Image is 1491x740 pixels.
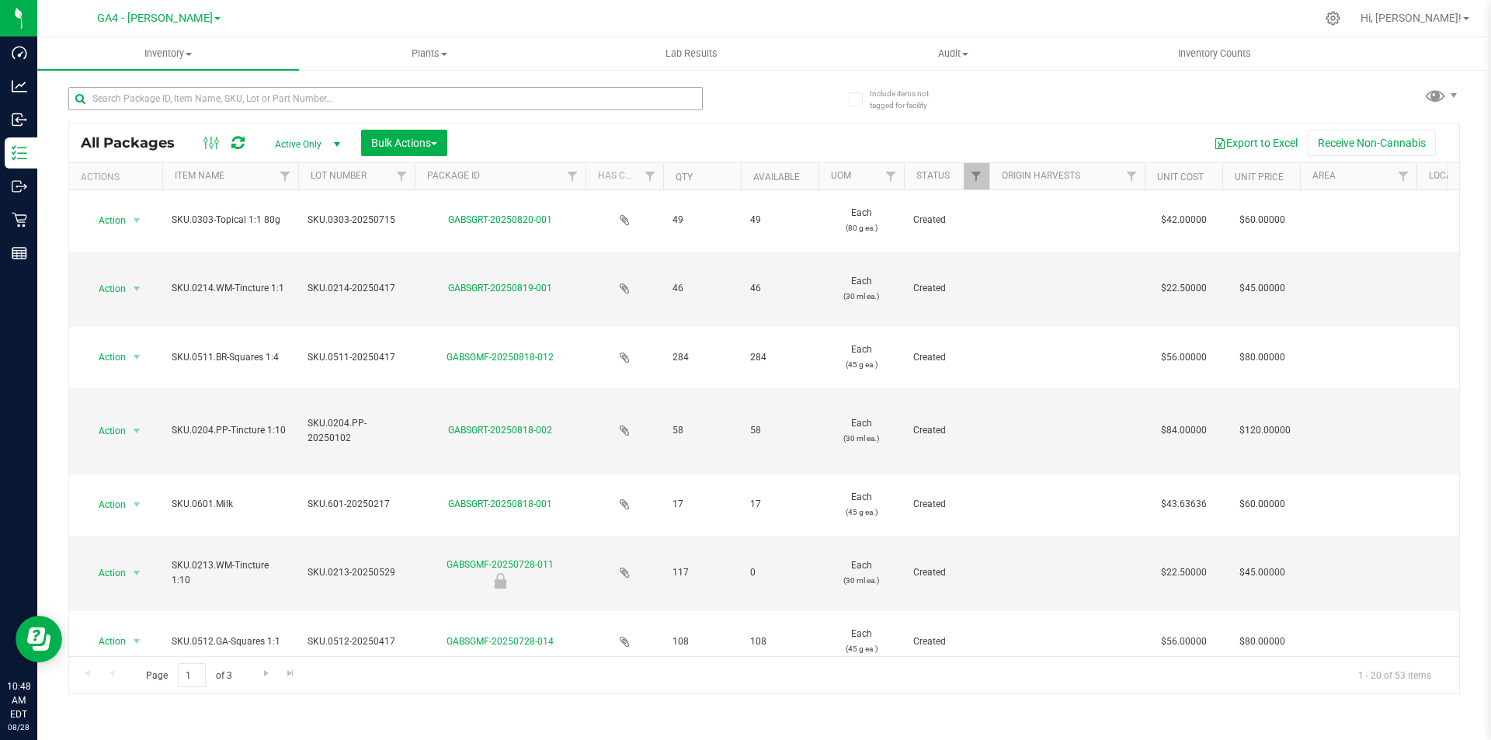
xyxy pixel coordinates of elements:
[828,357,895,372] p: (45 g ea.)
[645,47,739,61] span: Lab Results
[427,170,480,181] a: Package ID
[828,416,895,446] span: Each
[673,565,732,580] span: 117
[127,420,147,442] span: select
[308,281,405,296] span: SKU.0214-20250417
[1232,419,1298,442] span: $120.00000
[308,634,405,649] span: SKU.0512-20250417
[85,562,127,584] span: Action
[12,145,27,161] inline-svg: Inventory
[913,213,980,228] span: Created
[828,627,895,656] span: Each
[12,78,27,94] inline-svg: Analytics
[255,663,277,684] a: Go to the next page
[12,179,27,194] inline-svg: Outbound
[448,283,552,294] a: GABSGRT-20250819-001
[753,172,800,182] a: Available
[85,278,127,300] span: Action
[1232,277,1293,300] span: $45.00000
[7,679,30,721] p: 10:48 AM EDT
[822,37,1084,70] a: Audit
[828,641,895,656] p: (45 g ea.)
[127,562,147,584] span: select
[273,163,298,189] a: Filter
[878,163,904,189] a: Filter
[828,342,895,372] span: Each
[828,431,895,446] p: (30 ml ea.)
[638,163,663,189] a: Filter
[172,213,289,228] span: SKU.0303-Topical 1:1 80g
[85,494,127,516] span: Action
[127,494,147,516] span: select
[447,559,554,570] a: GABSGMF-20250728-011
[1312,170,1336,181] a: Area
[828,505,895,519] p: (45 g ea.)
[1157,47,1272,61] span: Inventory Counts
[1391,163,1416,189] a: Filter
[913,281,980,296] span: Created
[828,221,895,235] p: (80 g ea.)
[299,37,561,70] a: Plants
[823,47,1083,61] span: Audit
[1145,388,1222,474] td: $84.00000
[673,281,732,296] span: 46
[308,350,405,365] span: SKU.0511-20250417
[750,634,809,649] span: 108
[12,212,27,228] inline-svg: Retail
[127,631,147,652] span: select
[1346,663,1444,686] span: 1 - 20 of 53 items
[870,88,947,111] span: Include items not tagged for facility
[913,497,980,512] span: Created
[85,420,127,442] span: Action
[127,210,147,231] span: select
[750,281,809,296] span: 46
[12,245,27,261] inline-svg: Reports
[560,163,586,189] a: Filter
[828,206,895,235] span: Each
[311,170,367,181] a: Lot Number
[16,616,62,662] iframe: Resource center
[172,497,289,512] span: SKU.0601.Milk
[750,213,809,228] span: 49
[828,490,895,519] span: Each
[1002,170,1080,181] a: Origin Harvests
[913,565,980,580] span: Created
[389,163,415,189] a: Filter
[1429,170,1472,181] a: Location
[280,663,302,684] a: Go to the last page
[1232,209,1293,231] span: $60.00000
[1145,327,1222,388] td: $56.00000
[85,631,127,652] span: Action
[750,565,809,580] span: 0
[81,134,190,151] span: All Packages
[913,350,980,365] span: Created
[1145,252,1222,328] td: $22.50000
[828,558,895,588] span: Each
[1204,130,1308,156] button: Export to Excel
[127,346,147,368] span: select
[448,425,552,436] a: GABSGRT-20250818-002
[12,45,27,61] inline-svg: Dashboard
[300,47,560,61] span: Plants
[308,416,405,446] span: SKU.0204.PP-20250102
[1361,12,1461,24] span: Hi, [PERSON_NAME]!
[175,170,224,181] a: Item Name
[1119,163,1145,189] a: Filter
[1323,11,1343,26] div: Manage settings
[828,274,895,304] span: Each
[172,634,289,649] span: SKU.0512.GA-Squares 1:1
[1145,611,1222,672] td: $56.00000
[828,573,895,588] p: (30 ml ea.)
[178,663,206,687] input: 1
[916,170,950,181] a: Status
[361,130,447,156] button: Bulk Actions
[308,565,405,580] span: SKU.0213-20250529
[964,163,989,189] a: Filter
[412,573,588,589] div: Newly Received
[828,289,895,304] p: (30 ml ea.)
[371,137,437,149] span: Bulk Actions
[447,352,554,363] a: GABSGMF-20250818-012
[673,213,732,228] span: 49
[913,423,980,438] span: Created
[750,497,809,512] span: 17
